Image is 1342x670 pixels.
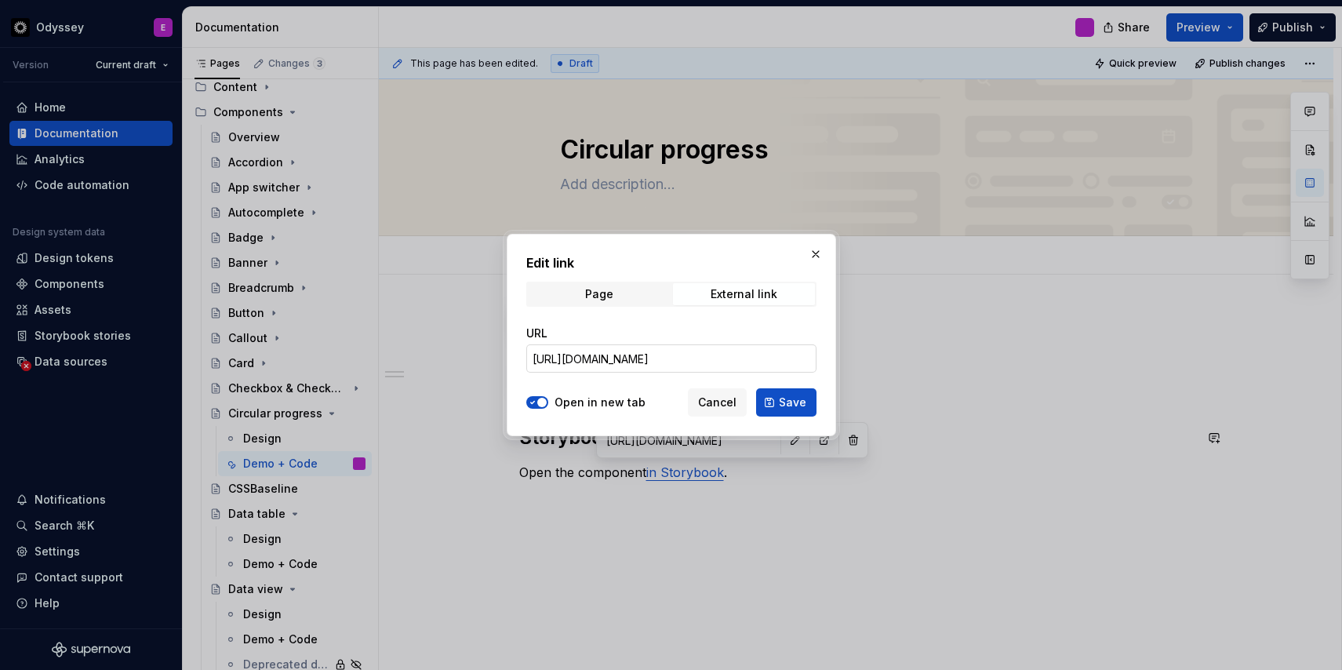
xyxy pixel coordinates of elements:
[698,395,736,410] span: Cancel
[526,326,547,341] label: URL
[711,288,777,300] div: External link
[526,344,816,373] input: https://
[584,288,613,300] div: Page
[756,388,816,417] button: Save
[526,253,816,272] h2: Edit link
[688,388,747,417] button: Cancel
[555,395,646,410] label: Open in new tab
[779,395,806,410] span: Save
